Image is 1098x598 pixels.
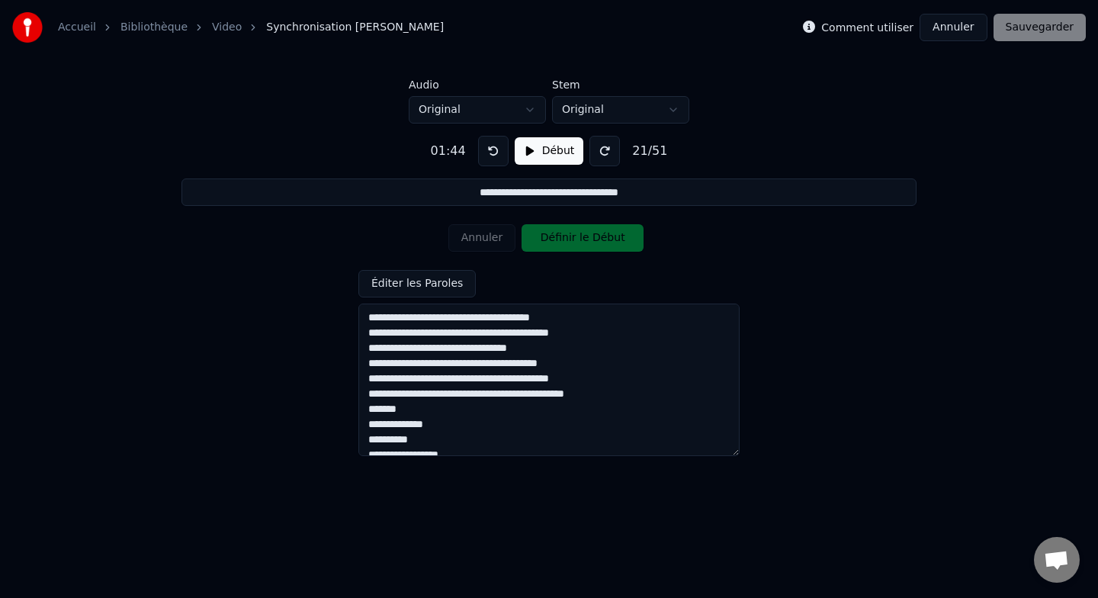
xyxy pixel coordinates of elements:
[12,12,43,43] img: youka
[58,20,96,35] a: Accueil
[358,270,476,297] button: Éditer les Paroles
[515,137,584,165] button: Début
[58,20,444,35] nav: breadcrumb
[920,14,987,41] button: Annuler
[821,22,913,33] label: Comment utiliser
[1034,537,1080,583] div: Ouvrir le chat
[120,20,188,35] a: Bibliothèque
[626,142,673,160] div: 21 / 51
[409,79,546,90] label: Audio
[425,142,472,160] div: 01:44
[552,79,689,90] label: Stem
[212,20,242,35] a: Video
[266,20,444,35] span: Synchronisation [PERSON_NAME]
